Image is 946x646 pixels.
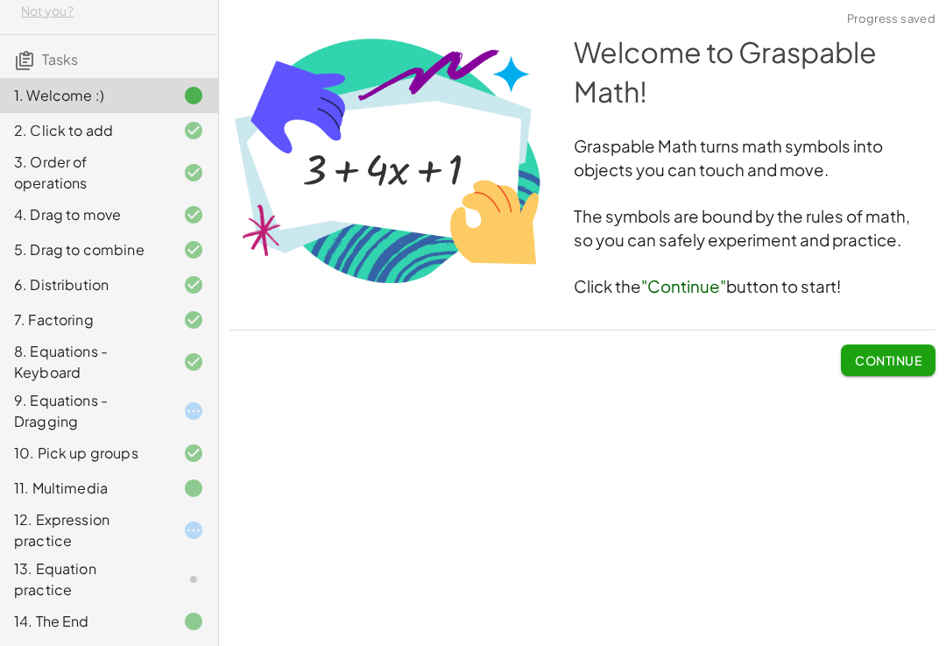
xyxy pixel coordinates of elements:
span: Progress saved [847,11,935,28]
i: Task finished. [183,85,204,106]
span: Welcome to Graspable Math! [574,34,881,109]
div: Not you? [21,3,204,20]
div: 10. Pick up groups [14,443,155,464]
div: 5. Drag to combine [14,239,155,260]
div: 1. Welcome :) [14,85,155,106]
div: 6. Distribution [14,274,155,295]
div: 3. Order of operations [14,152,155,194]
span: Tasks [42,50,78,68]
i: Task finished and correct. [183,274,204,295]
div: 8. Equations - Keyboard [14,341,155,383]
h3: objects you can touch and move. [229,159,935,182]
i: Task started. [183,401,204,422]
i: Task finished and correct. [183,351,204,373]
div: 9. Equations - Dragging [14,390,155,432]
button: Continue [841,344,935,376]
h3: The symbols are bound by the rules of math, [229,205,935,229]
div: 7. Factoring [14,309,155,330]
h3: so you can safely experiment and practice. [229,229,935,252]
i: Task finished. [183,478,204,499]
i: Task finished and correct. [183,443,204,464]
div: 13. Equation practice [14,558,155,600]
img: 0693f8568b74c82c9916f7e4627066a63b0fb68adf4cbd55bb6660eff8c96cd8.png [229,32,546,288]
h3: Graspable Math turns math symbols into [229,135,935,159]
span: Continue [855,352,921,368]
i: Task started. [183,520,204,541]
div: 14. The End [14,611,155,632]
h3: Click the button to start! [229,275,935,299]
div: 12. Expression practice [14,509,155,551]
div: 2. Click to add [14,120,155,141]
i: Task finished and correct. [183,120,204,141]
div: 11. Multimedia [14,478,155,499]
i: Task not started. [183,569,204,590]
i: Task finished and correct. [183,204,204,225]
i: Task finished. [183,611,204,632]
div: 4. Drag to move [14,204,155,225]
i: Task finished and correct. [183,162,204,183]
i: Task finished and correct. [183,309,204,330]
span: "Continue" [641,276,726,296]
i: Task finished and correct. [183,239,204,260]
